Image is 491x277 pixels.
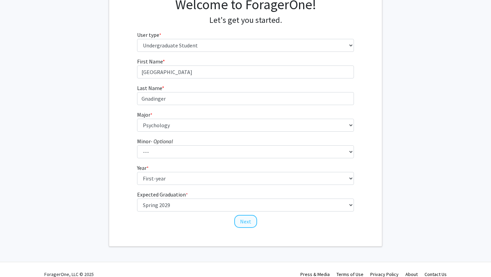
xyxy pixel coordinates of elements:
i: - Optional [151,138,173,145]
label: Major [137,111,152,119]
label: Expected Graduation [137,190,188,199]
span: First Name [137,58,163,65]
iframe: Chat [5,246,29,272]
label: Year [137,164,149,172]
button: Next [234,215,257,228]
label: User type [137,31,161,39]
h4: Let's get you started. [137,15,354,25]
label: Minor [137,137,173,145]
span: Last Name [137,85,162,91]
